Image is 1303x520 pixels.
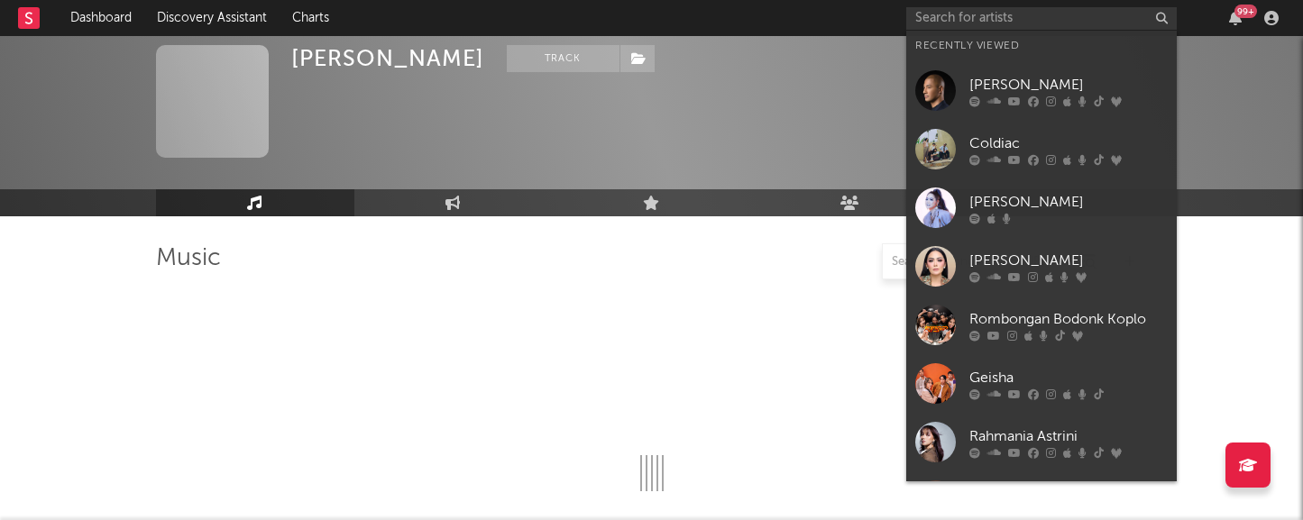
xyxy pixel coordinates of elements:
[1229,11,1242,25] button: 99+
[906,354,1177,413] a: Geisha
[906,237,1177,296] a: [PERSON_NAME]
[1234,5,1257,18] div: 99 +
[915,35,1168,57] div: Recently Viewed
[969,250,1168,271] div: [PERSON_NAME]
[906,178,1177,237] a: [PERSON_NAME]
[291,45,484,72] div: [PERSON_NAME]
[883,255,1073,269] input: Search by song name or URL
[906,7,1177,30] input: Search for artists
[969,425,1168,447] div: Rahmania Astrini
[906,61,1177,120] a: [PERSON_NAME]
[906,120,1177,178] a: Coldiac
[507,45,619,72] button: Track
[969,74,1168,96] div: [PERSON_NAME]
[969,367,1168,388] div: Geisha
[969,191,1168,213] div: [PERSON_NAME]
[906,413,1177,471] a: Rahmania Astrini
[969,132,1168,154] div: Coldiac
[906,296,1177,354] a: Rombongan Bodonk Koplo
[969,308,1168,330] div: Rombongan Bodonk Koplo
